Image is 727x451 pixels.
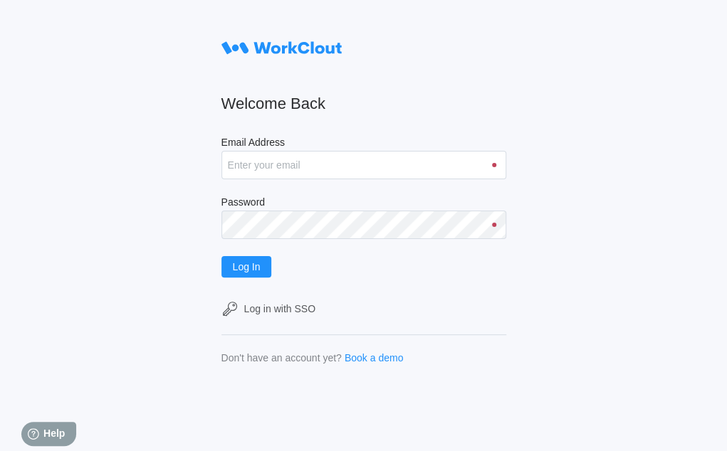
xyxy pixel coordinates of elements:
button: Log In [221,256,272,277]
h2: Welcome Back [221,94,506,114]
input: Enter your email [221,151,506,179]
label: Email Address [221,137,506,151]
span: Log In [233,262,261,272]
div: Log in with SSO [244,303,315,314]
label: Password [221,196,506,211]
a: Book a demo [345,352,404,364]
a: Log in with SSO [221,300,506,317]
div: Don't have an account yet? [221,352,342,364]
